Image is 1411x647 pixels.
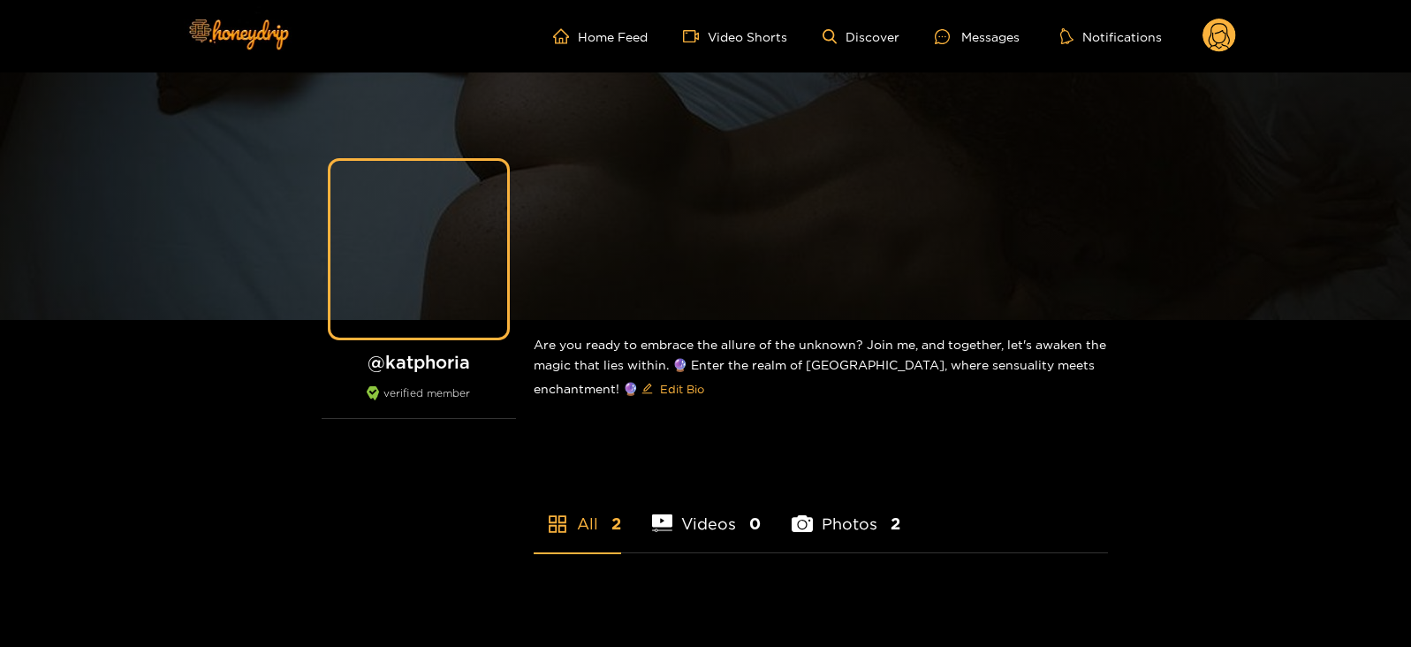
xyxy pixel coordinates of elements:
button: Notifications [1055,27,1167,45]
li: Photos [792,473,900,552]
a: Video Shorts [683,28,787,44]
span: 0 [749,513,761,535]
span: home [553,28,578,44]
li: All [534,473,621,552]
div: Messages [935,27,1020,47]
div: verified member [322,386,516,419]
a: Discover [823,29,899,44]
span: 2 [891,513,900,535]
span: 2 [611,513,621,535]
a: Home Feed [553,28,648,44]
span: video-camera [683,28,708,44]
span: appstore [547,514,568,535]
span: edit [641,383,653,396]
h1: @ katphoria [322,351,516,373]
div: Are you ready to embrace the allure of the unknown? Join me, and together, let's awaken the magic... [534,320,1108,417]
li: Videos [652,473,762,552]
span: Edit Bio [660,380,704,398]
button: editEdit Bio [638,375,708,403]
